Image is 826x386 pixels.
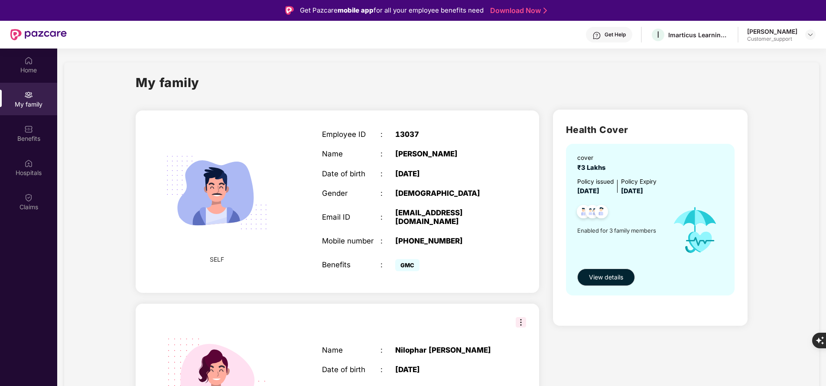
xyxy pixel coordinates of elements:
div: : [380,130,395,139]
div: Date of birth [322,169,380,178]
div: Get Help [605,31,626,38]
div: cover [577,153,609,162]
h2: Health Cover [566,123,735,137]
img: svg+xml;base64,PHN2ZyBpZD0iQmVuZWZpdHMiIHhtbG5zPSJodHRwOi8vd3d3LnczLm9yZy8yMDAwL3N2ZyIgd2lkdGg9Ij... [24,125,33,133]
img: svg+xml;base64,PHN2ZyB3aWR0aD0iMzIiIGhlaWdodD0iMzIiIHZpZXdCb3g9IjAgMCAzMiAzMiIgZmlsbD0ibm9uZSIgeG... [516,317,526,328]
div: : [380,149,395,158]
div: [PHONE_NUMBER] [395,237,498,245]
div: [PERSON_NAME] [395,149,498,158]
div: Date of birth [322,365,380,374]
span: [DATE] [577,187,599,195]
div: : [380,213,395,221]
div: Benefits [322,260,380,269]
div: Get Pazcare for all your employee benefits need [300,5,484,16]
div: Employee ID [322,130,380,139]
div: Customer_support [747,36,797,42]
span: SELF [210,255,224,264]
span: View details [589,272,623,282]
div: Policy Expiry [621,177,657,186]
div: Name [322,149,380,158]
span: Enabled for 3 family members [577,226,663,235]
div: : [380,169,395,178]
div: Imarticus Learning Private Limited [668,31,729,39]
div: : [380,365,395,374]
div: 13037 [395,130,498,139]
button: View details [577,269,635,286]
div: [EMAIL_ADDRESS][DOMAIN_NAME] [395,208,498,226]
div: : [380,260,395,269]
span: ₹3 Lakhs [577,164,609,172]
img: svg+xml;base64,PHN2ZyB4bWxucz0iaHR0cDovL3d3dy53My5vcmcvMjAwMC9zdmciIHdpZHRoPSIyMjQiIGhlaWdodD0iMT... [154,130,279,255]
div: [DEMOGRAPHIC_DATA] [395,189,498,198]
a: Download Now [490,6,544,15]
img: svg+xml;base64,PHN2ZyBpZD0iSG9zcGl0YWxzIiB4bWxucz0iaHR0cDovL3d3dy53My5vcmcvMjAwMC9zdmciIHdpZHRoPS... [24,159,33,168]
span: [DATE] [621,187,643,195]
img: svg+xml;base64,PHN2ZyB3aWR0aD0iMjAiIGhlaWdodD0iMjAiIHZpZXdCb3g9IjAgMCAyMCAyMCIgZmlsbD0ibm9uZSIgeG... [24,91,33,99]
span: I [657,29,659,40]
img: New Pazcare Logo [10,29,67,40]
div: Name [322,346,380,354]
div: [PERSON_NAME] [747,27,797,36]
img: Stroke [543,6,547,15]
img: svg+xml;base64,PHN2ZyB4bWxucz0iaHR0cDovL3d3dy53My5vcmcvMjAwMC9zdmciIHdpZHRoPSI0OC45MTUiIGhlaWdodD... [582,202,603,224]
span: GMC [395,259,420,271]
div: : [380,237,395,245]
img: Logo [285,6,294,15]
div: Nilophar [PERSON_NAME] [395,346,498,354]
img: svg+xml;base64,PHN2ZyB4bWxucz0iaHR0cDovL3d3dy53My5vcmcvMjAwMC9zdmciIHdpZHRoPSI0OC45NDMiIGhlaWdodD... [573,202,594,224]
div: : [380,189,395,198]
img: svg+xml;base64,PHN2ZyBpZD0iQ2xhaW0iIHhtbG5zPSJodHRwOi8vd3d3LnczLm9yZy8yMDAwL3N2ZyIgd2lkdGg9IjIwIi... [24,193,33,202]
div: Gender [322,189,380,198]
h1: My family [136,73,199,92]
img: svg+xml;base64,PHN2ZyBpZD0iRHJvcGRvd24tMzJ4MzIiIHhtbG5zPSJodHRwOi8vd3d3LnczLm9yZy8yMDAwL3N2ZyIgd2... [807,31,814,38]
div: [DATE] [395,365,498,374]
strong: mobile app [338,6,374,14]
div: Email ID [322,213,380,221]
div: [DATE] [395,169,498,178]
img: svg+xml;base64,PHN2ZyBpZD0iSG9tZSIgeG1sbnM9Imh0dHA6Ly93d3cudzMub3JnLzIwMDAvc3ZnIiB3aWR0aD0iMjAiIG... [24,56,33,65]
div: Policy issued [577,177,614,186]
img: svg+xml;base64,PHN2ZyBpZD0iSGVscC0zMngzMiIgeG1sbnM9Imh0dHA6Ly93d3cudzMub3JnLzIwMDAvc3ZnIiB3aWR0aD... [592,31,601,40]
div: Mobile number [322,237,380,245]
img: icon [663,196,727,264]
img: svg+xml;base64,PHN2ZyB4bWxucz0iaHR0cDovL3d3dy53My5vcmcvMjAwMC9zdmciIHdpZHRoPSI0OC45NDMiIGhlaWdodD... [591,202,612,224]
div: : [380,346,395,354]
